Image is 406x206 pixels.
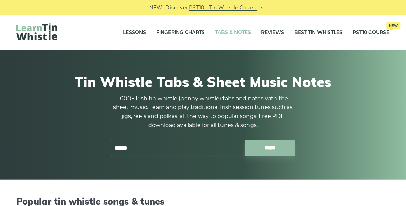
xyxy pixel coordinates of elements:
a: Best Tin Whistles [294,24,343,41]
a: PST10 CourseNew [353,24,390,41]
img: LearnTinWhistle.com [16,23,57,40]
h1: Tin Whistle Tabs & Sheet Music Notes [20,74,386,90]
a: Tabs & Notes [215,24,251,41]
a: Reviews [261,24,284,41]
p: 1000+ Irish tin whistle (penny whistle) tabs and notes with the sheet music. Learn and play tradi... [111,94,295,130]
span: New [387,22,401,29]
a: Lessons [123,24,146,41]
a: Fingering Charts [156,24,205,41]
